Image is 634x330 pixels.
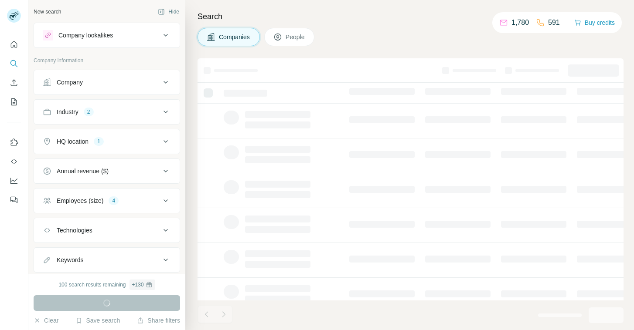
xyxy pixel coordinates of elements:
div: + 130 [132,281,144,289]
div: 100 search results remaining [58,279,155,290]
button: Search [7,56,21,71]
div: Company [57,78,83,87]
button: Feedback [7,192,21,208]
button: Company lookalikes [34,25,180,46]
span: Companies [219,33,251,41]
button: Use Surfe on LinkedIn [7,135,21,150]
p: 1,780 [511,17,529,28]
button: Share filters [137,316,180,325]
button: Hide [152,5,185,18]
button: Annual revenue ($) [34,161,180,182]
div: 1 [94,138,104,145]
button: Quick start [7,37,21,52]
button: Buy credits [574,17,615,29]
div: Company lookalikes [58,31,113,40]
p: 591 [548,17,560,28]
div: 4 [109,197,119,205]
div: Industry [57,108,78,116]
button: Technologies [34,220,180,241]
div: Annual revenue ($) [57,167,109,175]
button: Use Surfe API [7,154,21,169]
button: Dashboard [7,173,21,189]
button: Employees (size)4 [34,190,180,211]
button: My lists [7,94,21,110]
div: Employees (size) [57,196,103,205]
div: Keywords [57,256,83,264]
div: Technologies [57,226,92,235]
button: Company [34,72,180,93]
p: Company information [34,57,180,64]
button: Industry2 [34,101,180,122]
button: HQ location1 [34,131,180,152]
div: HQ location [57,137,89,146]
button: Clear [34,316,58,325]
div: New search [34,8,61,16]
span: People [286,33,306,41]
div: 2 [84,108,94,116]
h4: Search [198,10,624,23]
button: Keywords [34,249,180,270]
button: Save search [75,316,120,325]
button: Enrich CSV [7,75,21,91]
